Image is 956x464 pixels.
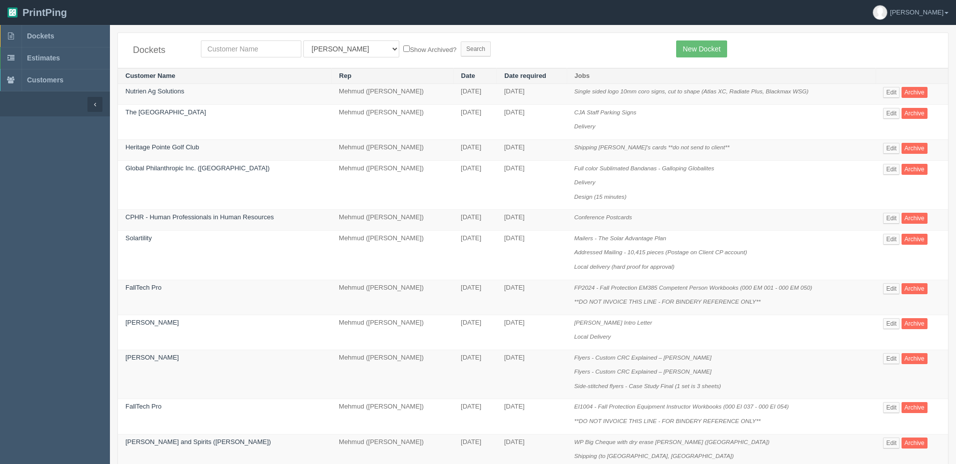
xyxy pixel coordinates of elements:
[902,353,928,364] a: Archive
[331,280,453,315] td: Mehmud ([PERSON_NAME])
[902,402,928,413] a: Archive
[574,319,652,326] i: [PERSON_NAME] Intro Letter
[331,350,453,399] td: Mehmud ([PERSON_NAME])
[574,144,730,150] i: Shipping [PERSON_NAME]'s cards **do not send to client**
[201,40,301,57] input: Customer Name
[883,353,900,364] a: Edit
[453,104,497,139] td: [DATE]
[883,108,900,119] a: Edit
[902,87,928,98] a: Archive
[27,54,60,62] span: Estimates
[574,298,761,305] i: **DO NOT INVOICE THIS LINE - FOR BINDERY REFERENCE ONLY**
[331,84,453,105] td: Mehmud ([PERSON_NAME])
[497,104,567,139] td: [DATE]
[497,84,567,105] td: [DATE]
[676,40,727,57] a: New Docket
[453,160,497,210] td: [DATE]
[574,193,627,200] i: Design (15 minutes)
[125,213,274,221] a: CPHR - Human Professionals in Human Resources
[331,315,453,350] td: Mehmud ([PERSON_NAME])
[125,87,184,95] a: Nutrien Ag Solutions
[574,214,632,220] i: Conference Postcards
[27,76,63,84] span: Customers
[7,7,17,17] img: logo-3e63b451c926e2ac314895c53de4908e5d424f24456219fb08d385ab2e579770.png
[403,43,456,55] label: Show Archived?
[574,368,712,375] i: Flyers - Custom CRC Explained – [PERSON_NAME]
[497,315,567,350] td: [DATE]
[574,109,636,115] i: CJA Staff Parking Signs
[883,318,900,329] a: Edit
[902,213,928,224] a: Archive
[902,143,928,154] a: Archive
[567,68,876,84] th: Jobs
[331,140,453,161] td: Mehmud ([PERSON_NAME])
[125,319,179,326] a: [PERSON_NAME]
[574,439,770,445] i: WP Big Cheque with dry erase [PERSON_NAME] ([GEOGRAPHIC_DATA])
[453,350,497,399] td: [DATE]
[902,283,928,294] a: Archive
[125,72,175,79] a: Customer Name
[453,399,497,434] td: [DATE]
[453,280,497,315] td: [DATE]
[883,283,900,294] a: Edit
[902,438,928,449] a: Archive
[453,315,497,350] td: [DATE]
[497,350,567,399] td: [DATE]
[133,45,186,55] h4: Dockets
[883,234,900,245] a: Edit
[461,72,475,79] a: Date
[125,354,179,361] a: [PERSON_NAME]
[339,72,352,79] a: Rep
[574,165,714,171] i: Full color Sublimated Bandanas - Galloping Globalites
[574,263,675,270] i: Local delivery (hard proof for approval)
[574,179,595,185] i: Delivery
[574,333,611,340] i: Local Delivery
[125,403,161,410] a: FallTech Pro
[574,249,747,255] i: Addressed Mailing - 10,415 pieces (Postage on Client CP account)
[574,383,721,389] i: Side-stitched flyers - Case Study Final (1 set is 3 sheets)
[453,210,497,231] td: [DATE]
[125,143,199,151] a: Heritage Pointe Golf Club
[883,164,900,175] a: Edit
[331,399,453,434] td: Mehmud ([PERSON_NAME])
[497,280,567,315] td: [DATE]
[125,108,206,116] a: The [GEOGRAPHIC_DATA]
[883,143,900,154] a: Edit
[497,160,567,210] td: [DATE]
[883,402,900,413] a: Edit
[125,438,271,446] a: [PERSON_NAME] and Spirits ([PERSON_NAME])
[453,140,497,161] td: [DATE]
[331,160,453,210] td: Mehmud ([PERSON_NAME])
[403,45,410,52] input: Show Archived?
[125,234,152,242] a: Solartility
[125,164,270,172] a: Global Philanthropic Inc. ([GEOGRAPHIC_DATA])
[902,164,928,175] a: Archive
[504,72,546,79] a: Date required
[27,32,54,40] span: Dockets
[873,5,887,19] img: avatar_default-7531ab5dedf162e01f1e0bb0964e6a185e93c5c22dfe317fb01d7f8cd2b1632c.jpg
[497,399,567,434] td: [DATE]
[461,41,491,56] input: Search
[453,230,497,280] td: [DATE]
[574,123,595,129] i: Delivery
[331,104,453,139] td: Mehmud ([PERSON_NAME])
[125,284,161,291] a: FallTech Pro
[574,354,712,361] i: Flyers - Custom CRC Explained – [PERSON_NAME]
[883,438,900,449] a: Edit
[331,230,453,280] td: Mehmud ([PERSON_NAME])
[574,235,666,241] i: Mailers - The Solar Advantage Plan
[902,318,928,329] a: Archive
[883,213,900,224] a: Edit
[574,88,809,94] i: Single sided logo 10mm coro signs, cut to shape (Atlas XC, Radiate Plus, Blackmax WSG)
[902,108,928,119] a: Archive
[453,84,497,105] td: [DATE]
[497,140,567,161] td: [DATE]
[574,418,761,424] i: **DO NOT INVOICE THIS LINE - FOR BINDERY REFERENCE ONLY**
[574,284,812,291] i: FP2024 - Fall Protection EM385 Competent Person Workbooks (000 EM 001 - 000 EM 050)
[497,210,567,231] td: [DATE]
[883,87,900,98] a: Edit
[497,230,567,280] td: [DATE]
[574,403,789,410] i: EI1004 - Fall Protection Equipment Instructor Workbooks (000 EI 037 - 000 EI 054)
[574,453,734,459] i: Shipping (to [GEOGRAPHIC_DATA], [GEOGRAPHIC_DATA])
[331,210,453,231] td: Mehmud ([PERSON_NAME])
